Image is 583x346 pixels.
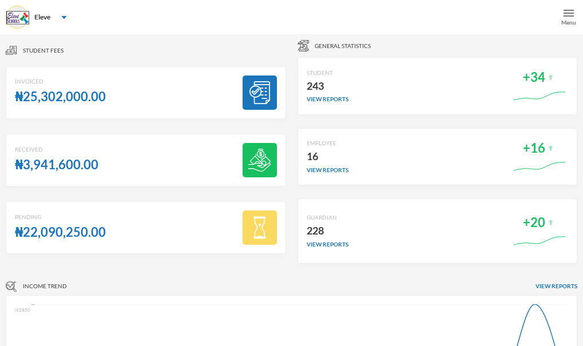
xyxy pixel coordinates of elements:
div: STUDENT [307,69,348,77]
div: Received [15,145,98,154]
div: Pending [15,213,106,221]
div: 228 [307,222,348,240]
div: ₦3,941,600.00 [15,154,98,176]
div: 16 [307,148,348,166]
a: Pending₦22,090,250.00 [6,201,286,263]
img: logo [6,6,29,29]
tspan: 1562850 [10,307,30,313]
div: view reports [307,95,348,104]
div: view reports [307,166,348,174]
div: +20 [523,212,545,234]
a: Invoiced₦25,302,000.00 [6,66,286,128]
span: General Statistics [315,42,371,50]
div: 243 [307,77,348,96]
div: EMPLOYEE [307,139,348,148]
span: Student fees [23,46,64,55]
div: ₦22,090,250.00 [15,221,106,244]
span: Income Trend [23,282,67,291]
div: Invoiced [15,77,106,86]
div: ₦25,302,000.00 [15,86,106,108]
div: view reports [307,240,348,249]
div: Eleve [34,12,50,22]
div: +34 [523,66,545,89]
div: +16 [523,137,545,160]
span: View reports [536,282,577,291]
div: GUARDIAN [307,213,348,222]
div: Menu [561,18,576,27]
